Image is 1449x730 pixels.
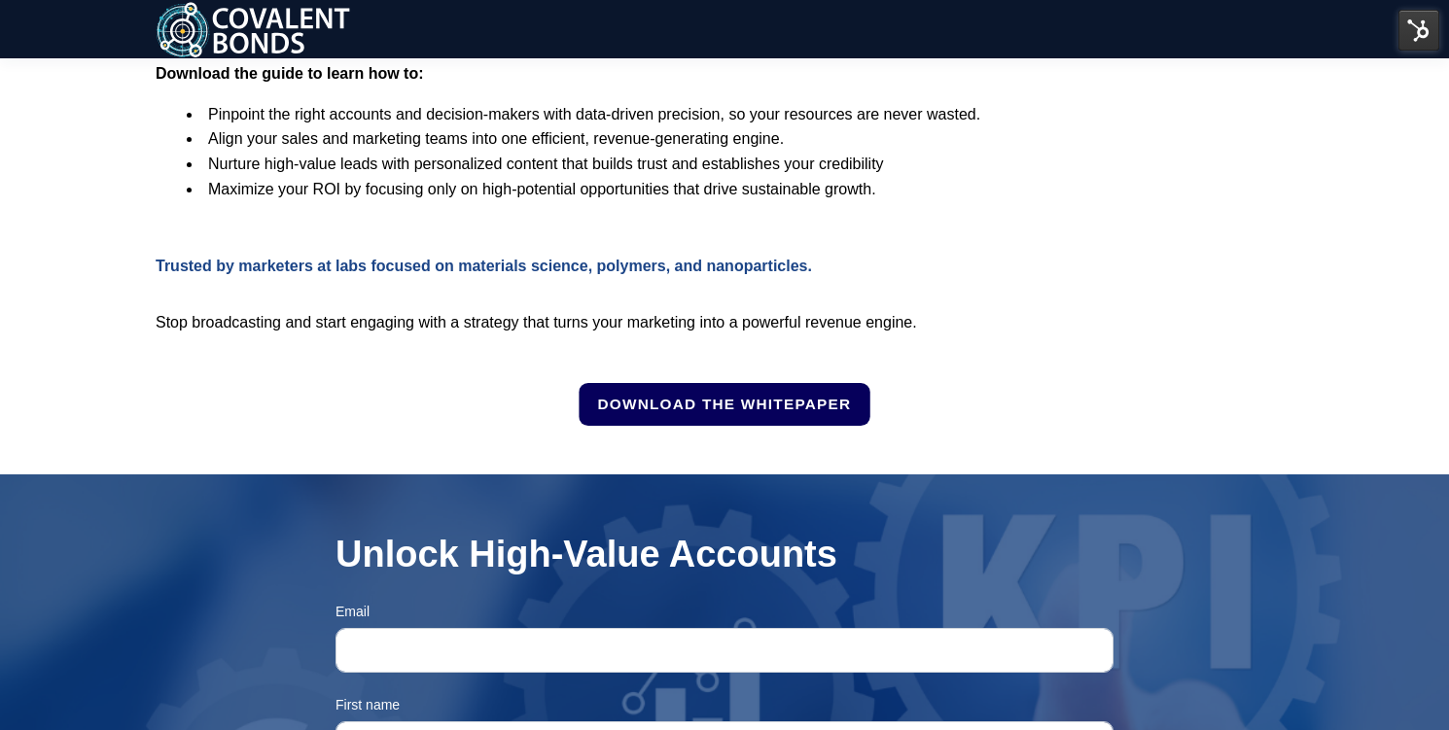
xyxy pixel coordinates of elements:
[336,533,1113,577] h2: Unlock High-Value Accounts
[1398,10,1439,51] img: HubSpot Tools Menu Toggle
[156,258,812,274] span: Trusted by marketers at labs focused on materials science, polymers, and nanoparticles.
[187,177,1293,202] li: Maximize your ROI by focusing only on high-potential opportunities that drive sustainable growth.
[187,126,1293,152] li: Align your sales and marketing teams into one efficient, revenue-generating engine.
[579,383,869,426] a: Download the Whitepaper
[156,2,350,57] img: 6268559224d3c37b5db4967d_Covalent Bonds Logo White-1
[1152,520,1449,730] iframe: Chat Widget
[336,697,400,713] span: First name
[156,65,424,82] strong: Download the guide to learn how to:
[156,310,1293,335] p: Stop broadcasting and start engaging with a strategy that turns your marketing into a powerful re...
[336,604,370,619] span: Email
[187,102,1293,127] li: Pinpoint the right accounts and decision-makers with data-driven precision, so your resources are...
[187,152,1293,177] li: Nurture high-value leads with personalized content that builds trust and establishes your credibi...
